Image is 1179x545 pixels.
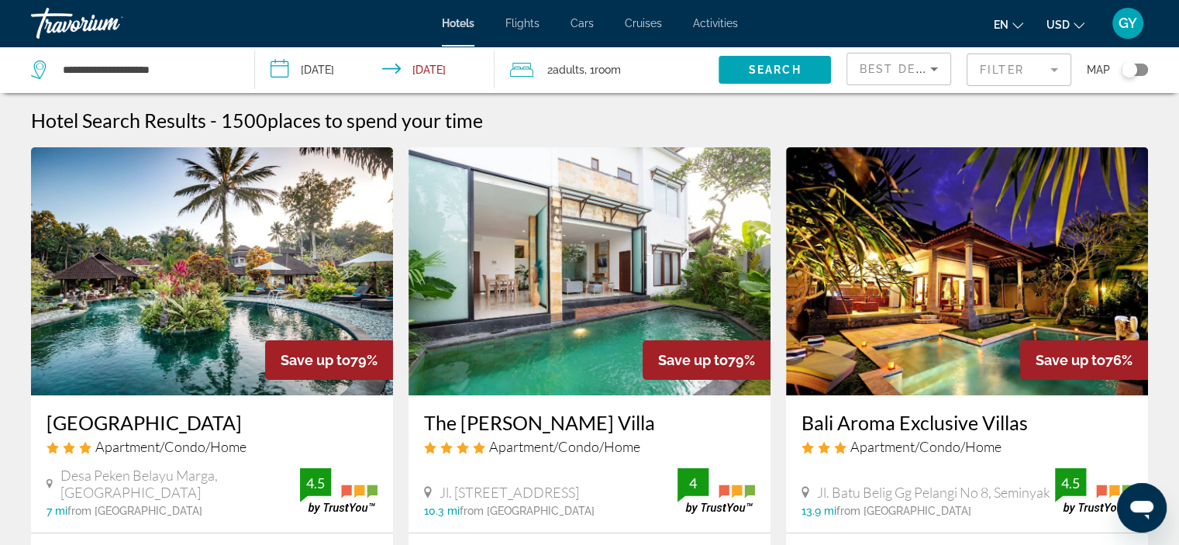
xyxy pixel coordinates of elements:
[967,53,1071,87] button: Filter
[489,438,640,455] span: Apartment/Condo/Home
[31,147,393,395] img: Hotel image
[300,468,377,514] img: trustyou-badge.svg
[802,505,836,517] span: 13.9 mi
[860,63,940,75] span: Best Deals
[210,109,217,132] span: -
[495,47,719,93] button: Travelers: 2 adults, 0 children
[265,340,393,380] div: 79%
[1087,59,1110,81] span: Map
[47,505,67,517] span: 7 mi
[442,17,474,29] a: Hotels
[994,19,1008,31] span: en
[267,109,483,132] span: places to spend your time
[300,474,331,492] div: 4.5
[1108,7,1148,40] button: User Menu
[31,3,186,43] a: Travorium
[67,505,202,517] span: from [GEOGRAPHIC_DATA]
[1020,340,1148,380] div: 76%
[836,505,971,517] span: from [GEOGRAPHIC_DATA]
[719,56,831,84] button: Search
[424,411,755,434] a: The [PERSON_NAME] Villa
[1046,13,1084,36] button: Change currency
[255,47,495,93] button: Check-in date: Feb 15, 2026 Check-out date: Feb 20, 2026
[1055,474,1086,492] div: 4.5
[1055,468,1132,514] img: trustyou-badge.svg
[553,64,584,76] span: Adults
[994,13,1023,36] button: Change language
[221,109,483,132] h2: 1500
[625,17,662,29] a: Cruises
[860,60,938,78] mat-select: Sort by
[281,352,350,368] span: Save up to
[802,438,1132,455] div: 3 star Apartment
[850,438,1001,455] span: Apartment/Condo/Home
[677,468,755,514] img: trustyou-badge.svg
[595,64,621,76] span: Room
[749,64,802,76] span: Search
[31,109,206,132] h1: Hotel Search Results
[817,484,1050,501] span: Jl. Batu Belig Gg Pelangi No 8, Seminyak
[1119,16,1137,31] span: GY
[1117,483,1167,533] iframe: Кнопка запуска окна обмена сообщениями
[677,474,708,492] div: 4
[60,467,300,501] span: Desa Peken Belayu Marga, [GEOGRAPHIC_DATA]
[424,438,755,455] div: 4 star Apartment
[658,352,728,368] span: Save up to
[440,484,579,501] span: Jl. [STREET_ADDRESS]
[571,17,594,29] a: Cars
[786,147,1148,395] img: Hotel image
[460,505,595,517] span: from [GEOGRAPHIC_DATA]
[47,411,377,434] a: [GEOGRAPHIC_DATA]
[802,411,1132,434] a: Bali Aroma Exclusive Villas
[547,59,584,81] span: 2
[643,340,770,380] div: 79%
[1046,19,1070,31] span: USD
[424,505,460,517] span: 10.3 mi
[693,17,738,29] a: Activities
[584,59,621,81] span: , 1
[1110,63,1148,77] button: Toggle map
[1036,352,1105,368] span: Save up to
[505,17,540,29] a: Flights
[409,147,770,395] img: Hotel image
[95,438,246,455] span: Apartment/Condo/Home
[47,438,377,455] div: 3 star Apartment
